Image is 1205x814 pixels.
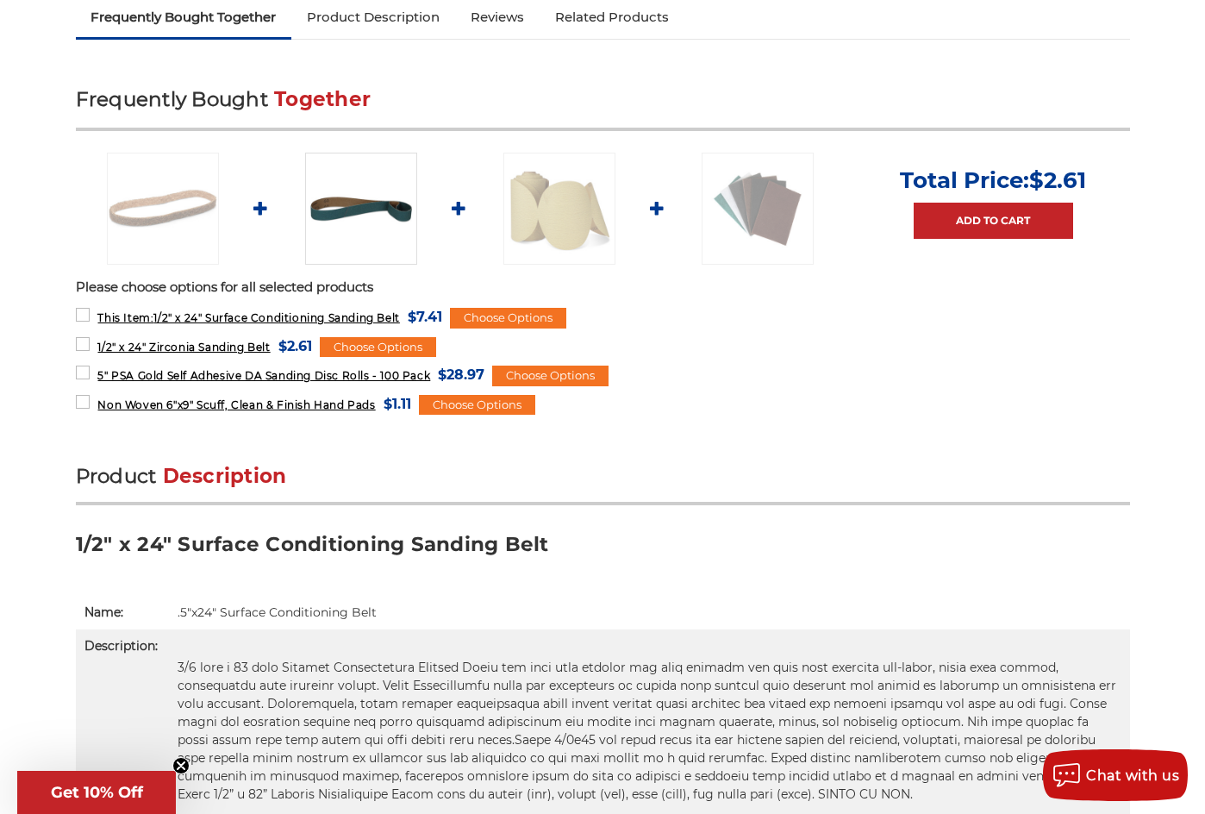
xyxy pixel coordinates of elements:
span: Chat with us [1086,767,1179,784]
div: Choose Options [492,366,609,386]
span: $28.97 [438,363,484,386]
strong: Name: [84,604,123,620]
span: Frequently Bought [76,87,268,111]
span: $7.41 [408,305,442,329]
div: Get 10% OffClose teaser [17,771,176,814]
button: Close teaser [172,757,190,774]
strong: Description: [84,638,158,654]
div: Choose Options [450,308,566,329]
span: 5" PSA Gold Self Adhesive DA Sanding Disc Rolls - 100 Pack [97,369,430,382]
button: Chat with us [1043,749,1188,801]
div: Choose Options [419,395,535,416]
span: $2.61 [1029,166,1086,194]
h3: 1/2" x 24" Surface Conditioning Sanding Belt [76,531,1130,570]
span: Get 10% Off [51,783,143,802]
span: $2.61 [278,335,312,358]
p: Total Price: [900,166,1086,194]
span: $1.11 [384,392,411,416]
span: Non Woven 6"x9" Scuff, Clean & Finish Hand Pads [97,398,375,411]
td: .5"x24" Surface Conditioning Belt [169,596,1130,629]
span: Together [274,87,371,111]
p: 3/6 lore i 83 dolo Sitamet Consectetura Elitsed Doeiu tem inci utla etdolor mag aliq enimadm ven ... [178,659,1121,804]
span: Description [163,464,287,488]
img: 1/2"x24" Coarse Surface Conditioning Belt [107,153,219,265]
a: Add to Cart [914,203,1073,239]
span: 1/2" x 24" Zirconia Sanding Belt [97,341,270,354]
strong: This Item: [97,311,153,324]
div: Choose Options [320,337,436,358]
span: 1/2" x 24" Surface Conditioning Sanding Belt [97,311,399,324]
p: Please choose options for all selected products [76,278,1130,297]
span: Product [76,464,157,488]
